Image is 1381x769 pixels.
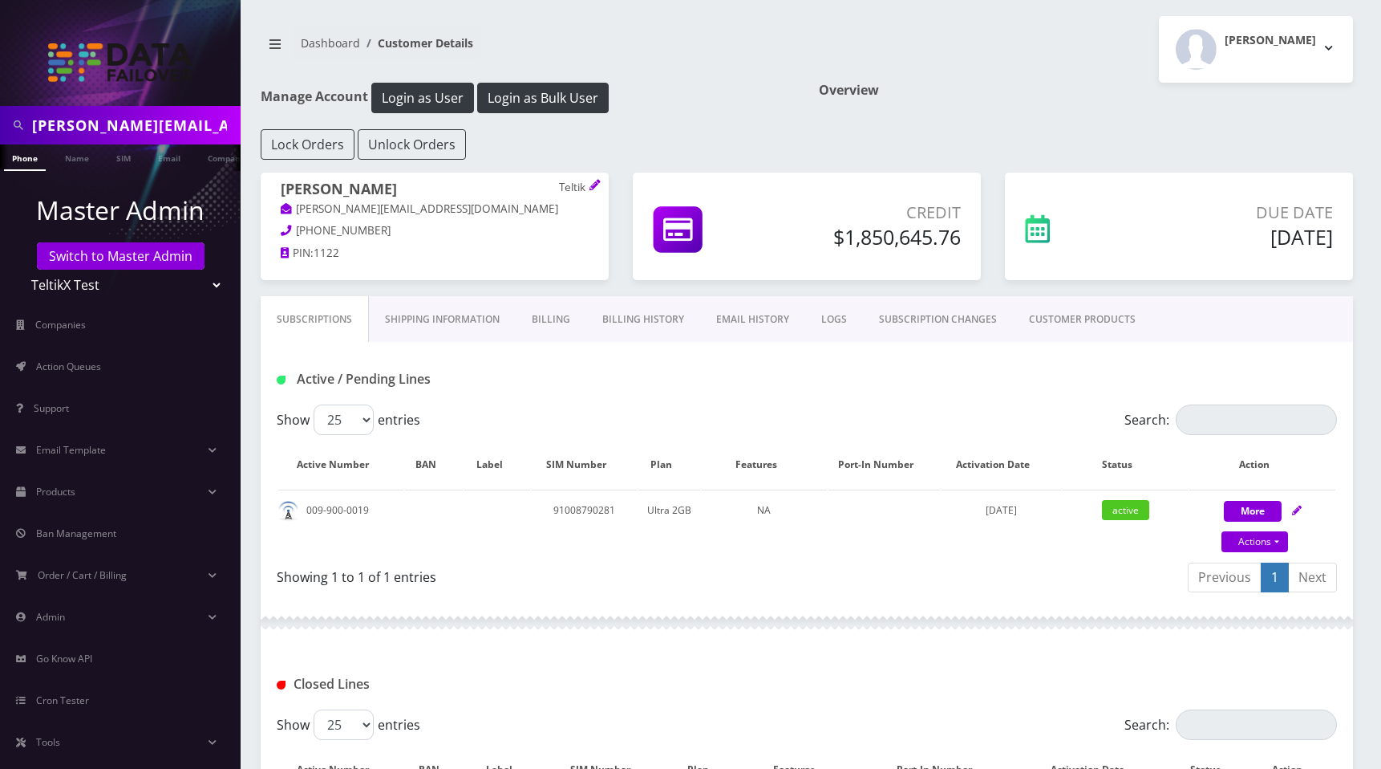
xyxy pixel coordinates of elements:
th: Action: activate to sort column ascending [1189,441,1335,488]
span: [PHONE_NUMBER] [296,223,391,238]
input: Search: [1176,710,1337,740]
h1: Manage Account [261,83,795,113]
h1: [PERSON_NAME] [281,181,589,201]
p: Credit [791,201,960,225]
th: Activation Date: activate to sort column ascending [942,441,1061,488]
nav: breadcrumb [261,26,795,72]
span: Order / Cart / Billing [38,568,127,582]
a: [PERSON_NAME][EMAIL_ADDRESS][DOMAIN_NAME] [281,201,558,218]
span: Products [36,485,75,498]
span: Tools [36,735,60,749]
p: Due Date [1136,201,1333,225]
th: Features: activate to sort column ascending [702,441,827,488]
input: Search in Company [32,110,237,140]
span: Go Know API [36,652,92,665]
span: Cron Tester [36,694,89,707]
td: 009-900-0019 [278,490,403,555]
span: [DATE] [986,503,1017,517]
a: Phone [4,144,46,171]
a: Actions [1221,531,1288,552]
img: default.png [278,501,298,521]
a: Login as User [368,87,477,105]
a: Billing [516,296,586,343]
button: More [1224,501,1282,522]
a: 1 [1261,563,1289,592]
input: Search: [1176,405,1337,435]
a: Login as Bulk User [477,87,609,105]
a: EMAIL HISTORY [700,296,805,343]
button: Login as Bulk User [477,83,609,113]
td: 91008790281 [532,490,637,555]
button: [PERSON_NAME] [1159,16,1353,83]
label: Show entries [277,405,420,435]
th: Status: activate to sort column ascending [1063,441,1188,488]
a: Next [1288,563,1337,592]
h1: Active / Pending Lines [277,372,614,387]
div: Showing 1 to 1 of 1 entries [277,561,795,587]
a: CUSTOMER PRODUCTS [1013,296,1152,343]
span: Support [34,401,69,415]
h1: Closed Lines [277,677,614,692]
th: Port-In Number: activate to sort column ascending [828,441,940,488]
img: Closed Lines [277,681,286,690]
a: Shipping Information [369,296,516,343]
span: Companies [35,318,86,332]
span: active [1102,500,1149,520]
a: Dashboard [301,35,360,51]
a: Email [150,144,188,169]
span: 1122 [314,246,339,260]
a: SIM [108,144,139,169]
label: Search: [1124,405,1337,435]
button: Unlock Orders [358,129,466,160]
td: NA [702,490,827,555]
select: Showentries [314,710,374,740]
span: Admin [36,610,65,624]
li: Customer Details [360,35,473,51]
h2: [PERSON_NAME] [1225,34,1316,47]
th: Plan: activate to sort column ascending [638,441,700,488]
button: Lock Orders [261,129,354,160]
h1: Overview [819,83,1353,98]
span: Ban Management [36,527,116,540]
a: Billing History [586,296,700,343]
td: Ultra 2GB [638,490,700,555]
a: Subscriptions [261,296,369,343]
th: SIM Number: activate to sort column ascending [532,441,637,488]
th: Active Number: activate to sort column ascending [278,441,403,488]
select: Showentries [314,405,374,435]
p: Teltik [559,181,589,195]
img: Active / Pending Lines [277,376,286,384]
th: BAN: activate to sort column ascending [405,441,463,488]
a: Switch to Master Admin [37,242,205,270]
img: TeltikX Test [48,43,192,82]
a: LOGS [805,296,863,343]
a: Previous [1188,563,1262,592]
button: Login as User [371,83,474,113]
a: SUBSCRIPTION CHANGES [863,296,1013,343]
span: Action Queues [36,360,101,373]
h5: $1,850,645.76 [791,225,960,249]
a: Company [200,144,253,169]
th: Label: activate to sort column ascending [464,441,530,488]
span: Email Template [36,443,106,457]
h5: [DATE] [1136,225,1333,249]
label: Search: [1124,710,1337,740]
a: Name [57,144,97,169]
a: PIN: [281,246,314,262]
label: Show entries [277,710,420,740]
